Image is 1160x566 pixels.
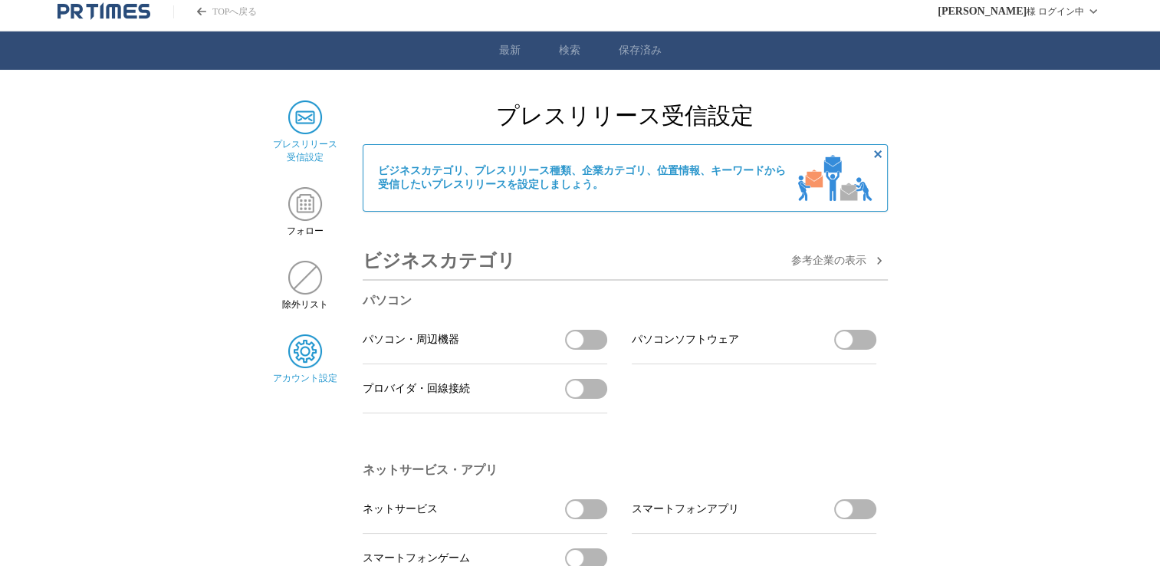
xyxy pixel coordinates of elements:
span: アカウント設定 [273,372,337,385]
span: スマートフォンゲーム [363,551,470,565]
span: パソコン・周辺機器 [363,333,459,347]
h3: パソコン [363,293,876,309]
a: 保存済み [619,44,662,58]
h2: プレスリリース受信設定 [363,100,888,132]
img: アカウント設定 [288,334,322,368]
img: 除外リスト [288,261,322,295]
span: ネットサービス [363,502,438,516]
button: 非表示にする [869,145,887,163]
a: アカウント設定アカウント設定 [273,334,338,385]
span: 参考企業の 表示 [791,254,866,268]
img: プレスリリース 受信設定 [288,100,322,134]
a: 最新 [499,44,521,58]
a: PR TIMESのトップページはこちら [58,2,150,21]
a: 検索 [559,44,580,58]
span: スマートフォンアプリ [632,502,739,516]
button: 参考企業の表示 [791,252,888,270]
h3: ビジネスカテゴリ [363,242,516,279]
img: フォロー [288,187,322,221]
a: プレスリリース 受信設定プレスリリース 受信設定 [273,100,338,164]
h3: ネットサービス・アプリ [363,462,876,479]
a: フォローフォロー [273,187,338,238]
span: フォロー [287,225,324,238]
a: 除外リスト除外リスト [273,261,338,311]
span: 除外リスト [282,298,328,311]
span: [PERSON_NAME] [938,5,1027,18]
span: プロバイダ・回線接続 [363,382,470,396]
span: パソコンソフトウェア [632,333,739,347]
span: ビジネスカテゴリ、プレスリリース種類、企業カテゴリ、位置情報、キーワードから 受信したいプレスリリースを設定しましょう。 [378,164,786,192]
span: プレスリリース 受信設定 [273,138,337,164]
a: PR TIMESのトップページはこちら [173,5,257,18]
